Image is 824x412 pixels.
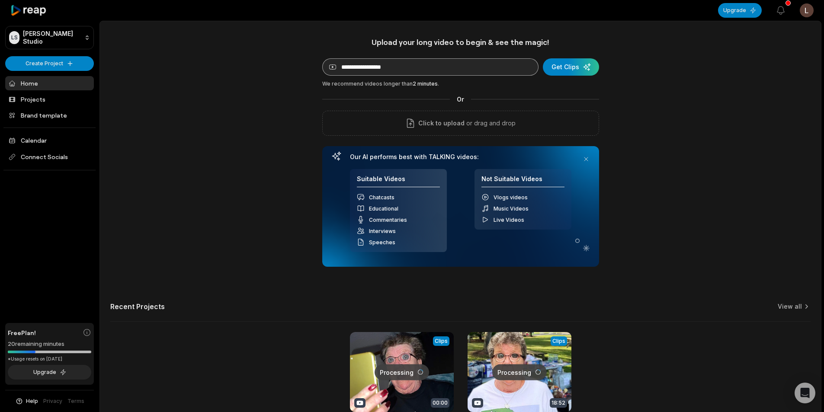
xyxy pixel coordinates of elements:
a: View all [778,302,802,311]
p: or drag and drop [465,118,516,128]
div: 20 remaining minutes [8,340,91,348]
a: Privacy [43,397,62,405]
button: Upgrade [8,365,91,380]
h2: Recent Projects [110,302,165,311]
p: [PERSON_NAME] Studio [23,30,81,45]
button: Upgrade [718,3,762,18]
h1: Upload your long video to begin & see the magic! [322,37,599,47]
div: We recommend videos longer than . [322,80,599,88]
a: Terms [67,397,84,405]
span: Commentaries [369,217,407,223]
span: Help [26,397,38,405]
div: *Usage resets on [DATE] [8,356,91,362]
span: Vlogs videos [494,194,528,201]
span: Live Videos [494,217,524,223]
h3: Our AI performs best with TALKING videos: [350,153,571,161]
a: Brand template [5,108,94,122]
span: Chatcasts [369,194,394,201]
span: 2 minutes [413,80,438,87]
a: Calendar [5,133,94,147]
span: Music Videos [494,205,529,212]
h4: Not Suitable Videos [481,175,564,188]
button: Create Project [5,56,94,71]
span: Connect Socials [5,149,94,165]
button: Help [15,397,38,405]
span: Speeches [369,239,395,246]
span: Free Plan! [8,328,36,337]
span: Interviews [369,228,396,234]
a: Projects [5,92,94,106]
div: LS [9,31,19,44]
a: Home [5,76,94,90]
span: Click to upload [418,118,465,128]
h4: Suitable Videos [357,175,440,188]
button: Get Clips [543,58,599,76]
div: Open Intercom Messenger [795,383,815,403]
span: Educational [369,205,398,212]
span: Or [450,95,471,104]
